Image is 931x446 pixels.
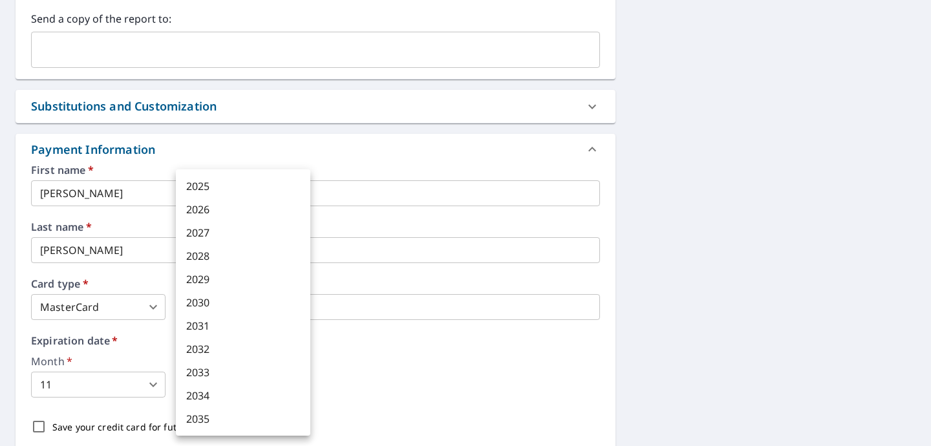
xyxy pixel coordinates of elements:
[176,314,310,337] li: 2031
[176,407,310,430] li: 2035
[176,291,310,314] li: 2030
[176,337,310,361] li: 2032
[176,175,310,198] li: 2025
[176,244,310,268] li: 2028
[176,384,310,407] li: 2034
[176,198,310,221] li: 2026
[176,361,310,384] li: 2033
[176,221,310,244] li: 2027
[176,268,310,291] li: 2029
